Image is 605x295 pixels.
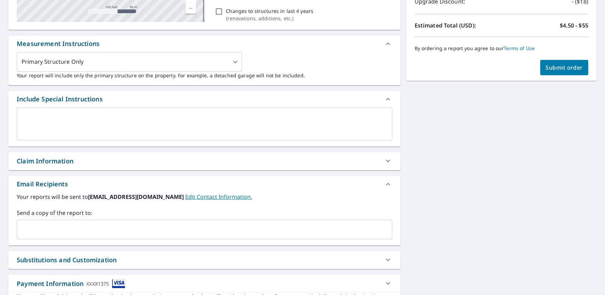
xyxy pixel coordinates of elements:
div: Email Recipients [8,176,401,193]
div: Measurement Instructions [17,39,100,48]
div: Payment Information [17,279,125,288]
button: Submit order [540,60,589,75]
div: XXXX1375 [86,279,109,288]
div: Claim Information [8,152,401,170]
div: Substitutions and Customization [17,255,117,265]
div: Payment InformationXXXX1375cardImage [8,275,401,293]
a: Terms of Use [504,45,535,52]
p: $4.50 - $55 [560,21,588,30]
div: Email Recipients [17,179,68,189]
p: Changes to structures in last 4 years [226,7,313,15]
p: By ordering a report you agree to our [415,45,588,52]
span: Submit order [546,64,583,71]
div: Primary Structure Only [17,52,242,72]
div: Include Special Instructions [17,94,103,104]
div: Claim Information [17,156,73,166]
div: Measurement Instructions [8,36,401,52]
label: Your reports will be sent to [17,193,392,201]
b: [EMAIL_ADDRESS][DOMAIN_NAME] [88,193,185,201]
label: Send a copy of the report to: [17,209,392,217]
p: Your report will include only the primary structure on the property. For example, a detached gara... [17,72,392,79]
div: Include Special Instructions [8,91,401,108]
div: Substitutions and Customization [8,251,401,269]
a: EditContactInfo [185,193,252,201]
img: cardImage [112,279,125,288]
a: Current Level 17, Zoom Out [186,3,196,14]
p: ( renovations, additions, etc. ) [226,15,313,22]
p: Estimated Total (USD): [415,21,502,30]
